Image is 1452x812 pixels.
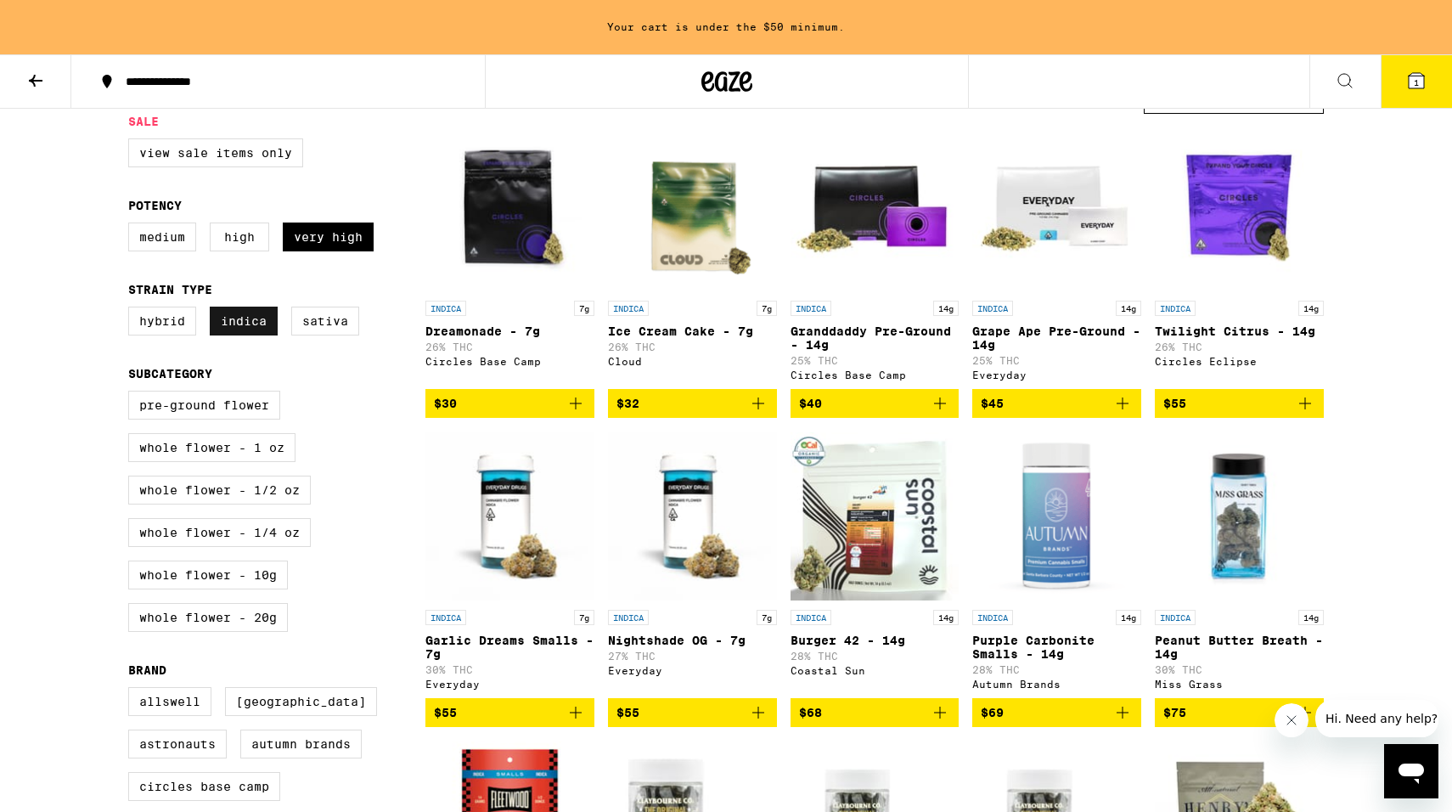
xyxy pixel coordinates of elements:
[972,324,1141,352] p: Grape Ape Pre-Ground - 14g
[434,397,457,410] span: $30
[1155,301,1196,316] p: INDICA
[608,698,777,727] button: Add to bag
[425,698,594,727] button: Add to bag
[972,664,1141,675] p: 28% THC
[1155,664,1324,675] p: 30% THC
[1155,324,1324,338] p: Twilight Citrus - 14g
[1116,610,1141,625] p: 14g
[225,687,377,716] label: [GEOGRAPHIC_DATA]
[972,301,1013,316] p: INDICA
[933,610,959,625] p: 14g
[791,651,960,662] p: 28% THC
[291,307,359,336] label: Sativa
[608,610,649,625] p: INDICA
[608,122,777,292] img: Cloud - Ice Cream Cake - 7g
[1155,698,1324,727] button: Add to bag
[608,122,777,389] a: Open page for Ice Cream Cake - 7g from Cloud
[972,634,1141,661] p: Purple Carbonite Smalls - 14g
[1155,356,1324,367] div: Circles Eclipse
[972,355,1141,366] p: 25% THC
[1298,610,1324,625] p: 14g
[425,122,594,292] img: Circles Base Camp - Dreamonade - 7g
[128,476,311,505] label: Whole Flower - 1/2 oz
[972,610,1013,625] p: INDICA
[608,651,777,662] p: 27% THC
[933,301,959,316] p: 14g
[981,397,1004,410] span: $45
[128,138,303,167] label: View Sale Items Only
[425,664,594,675] p: 30% THC
[128,663,166,677] legend: Brand
[1155,122,1324,292] img: Circles Eclipse - Twilight Citrus - 14g
[972,389,1141,418] button: Add to bag
[425,610,466,625] p: INDICA
[608,301,649,316] p: INDICA
[128,307,196,336] label: Hybrid
[608,389,777,418] button: Add to bag
[1155,389,1324,418] button: Add to bag
[608,431,777,601] img: Everyday - Nightshade OG - 7g
[1116,301,1141,316] p: 14g
[791,431,960,698] a: Open page for Burger 42 - 14g from Coastal Sun
[128,433,295,462] label: Whole Flower - 1 oz
[425,389,594,418] button: Add to bag
[1275,703,1308,737] iframe: Close message
[791,355,960,366] p: 25% THC
[972,698,1141,727] button: Add to bag
[1384,744,1438,798] iframe: Button to launch messaging window
[210,223,269,251] label: High
[128,603,288,632] label: Whole Flower - 20g
[425,431,594,698] a: Open page for Garlic Dreams Smalls - 7g from Everyday
[1155,610,1196,625] p: INDICA
[1155,679,1324,690] div: Miss Grass
[425,431,594,601] img: Everyday - Garlic Dreams Smalls - 7g
[425,341,594,352] p: 26% THC
[791,122,960,389] a: Open page for Granddaddy Pre-Ground - 14g from Circles Base Camp
[791,610,831,625] p: INDICA
[1381,55,1452,108] button: 1
[757,610,777,625] p: 7g
[972,122,1141,389] a: Open page for Grape Ape Pre-Ground - 14g from Everyday
[1155,122,1324,389] a: Open page for Twilight Citrus - 14g from Circles Eclipse
[210,307,278,336] label: Indica
[616,706,639,719] span: $55
[1155,341,1324,352] p: 26% THC
[972,679,1141,690] div: Autumn Brands
[791,665,960,676] div: Coastal Sun
[972,431,1141,601] img: Autumn Brands - Purple Carbonite Smalls - 14g
[425,679,594,690] div: Everyday
[128,391,280,420] label: Pre-ground Flower
[574,610,594,625] p: 7g
[283,223,374,251] label: Very High
[128,367,212,381] legend: Subcategory
[608,665,777,676] div: Everyday
[425,324,594,338] p: Dreamonade - 7g
[425,634,594,661] p: Garlic Dreams Smalls - 7g
[434,706,457,719] span: $55
[791,369,960,381] div: Circles Base Camp
[240,730,362,758] label: Autumn Brands
[1155,634,1324,661] p: Peanut Butter Breath - 14g
[608,431,777,698] a: Open page for Nightshade OG - 7g from Everyday
[791,324,960,352] p: Granddaddy Pre-Ground - 14g
[128,518,311,547] label: Whole Flower - 1/4 oz
[1155,431,1324,698] a: Open page for Peanut Butter Breath - 14g from Miss Grass
[128,283,212,296] legend: Strain Type
[1155,431,1324,601] img: Miss Grass - Peanut Butter Breath - 14g
[981,706,1004,719] span: $69
[128,561,288,589] label: Whole Flower - 10g
[574,301,594,316] p: 7g
[425,122,594,389] a: Open page for Dreamonade - 7g from Circles Base Camp
[128,687,211,716] label: Allswell
[799,706,822,719] span: $68
[791,431,960,601] img: Coastal Sun - Burger 42 - 14g
[1298,301,1324,316] p: 14g
[972,122,1141,292] img: Everyday - Grape Ape Pre-Ground - 14g
[799,397,822,410] span: $40
[1414,77,1419,87] span: 1
[791,698,960,727] button: Add to bag
[1315,700,1438,737] iframe: Message from company
[791,389,960,418] button: Add to bag
[616,397,639,410] span: $32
